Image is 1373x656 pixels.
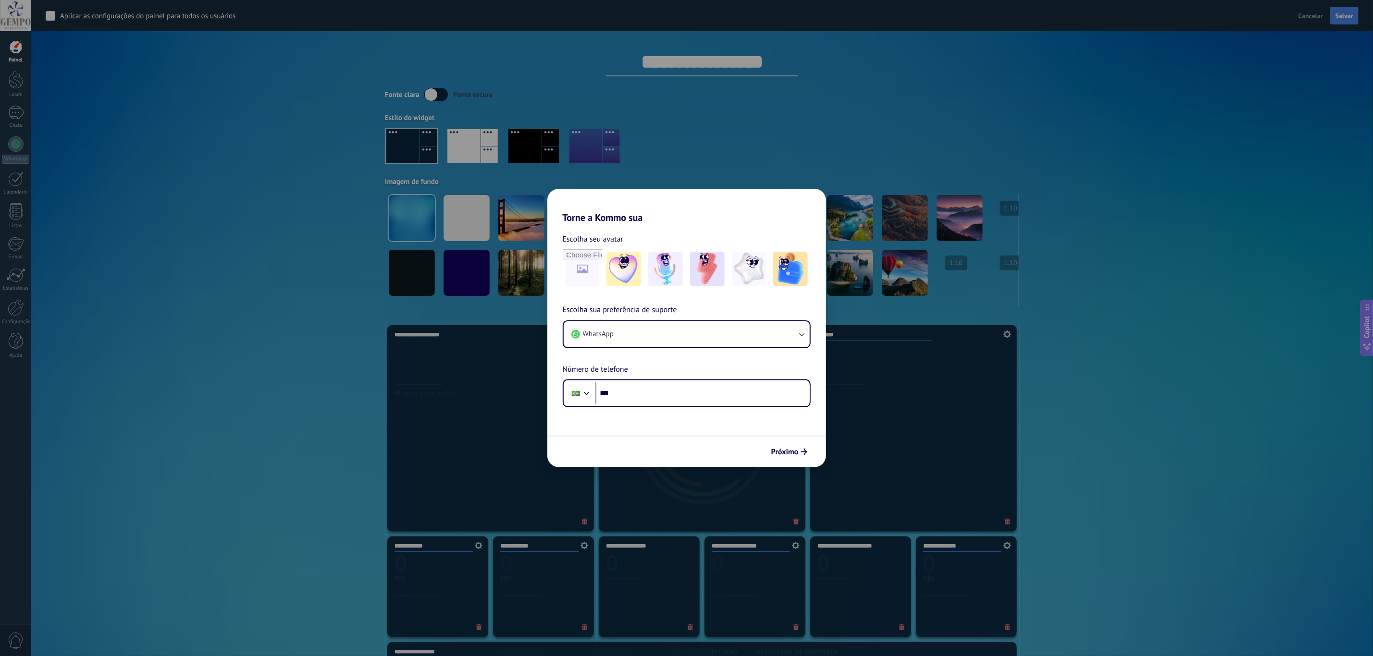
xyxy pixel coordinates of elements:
img: -2.jpeg [648,252,683,286]
span: Escolha sua preferência de suporte [563,304,677,316]
span: Número de telefone [563,364,628,376]
span: WhatsApp [583,329,614,339]
span: Escolha seu avatar [563,233,624,245]
div: Brazil: + 55 [567,383,585,403]
img: -1.jpeg [606,252,641,286]
h2: Torne a Kommo sua [547,189,826,223]
img: -3.jpeg [690,252,725,286]
button: Próximo [767,444,812,460]
img: -5.jpeg [773,252,808,286]
img: -4.jpeg [732,252,767,286]
span: Próximo [771,449,799,455]
button: WhatsApp [564,321,810,347]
